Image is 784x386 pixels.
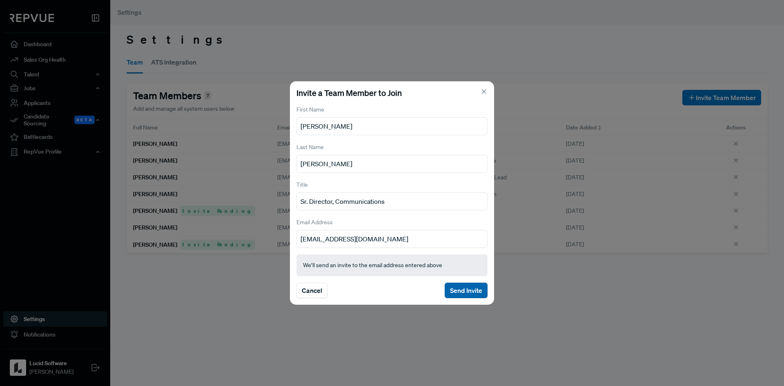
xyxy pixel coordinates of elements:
[296,181,308,189] label: Title
[296,117,488,135] input: John
[296,88,488,98] h5: Invite a Team Member to Join
[296,143,324,152] label: Last Name
[296,192,488,210] input: Title
[296,230,488,248] input: johndoe@company.com
[296,105,324,114] label: First Name
[445,283,488,298] button: Send Invite
[296,218,333,227] label: Email Address
[296,283,327,298] button: Cancel
[296,155,488,173] input: Doe
[303,261,481,270] p: We’ll send an invite to the email address entered above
